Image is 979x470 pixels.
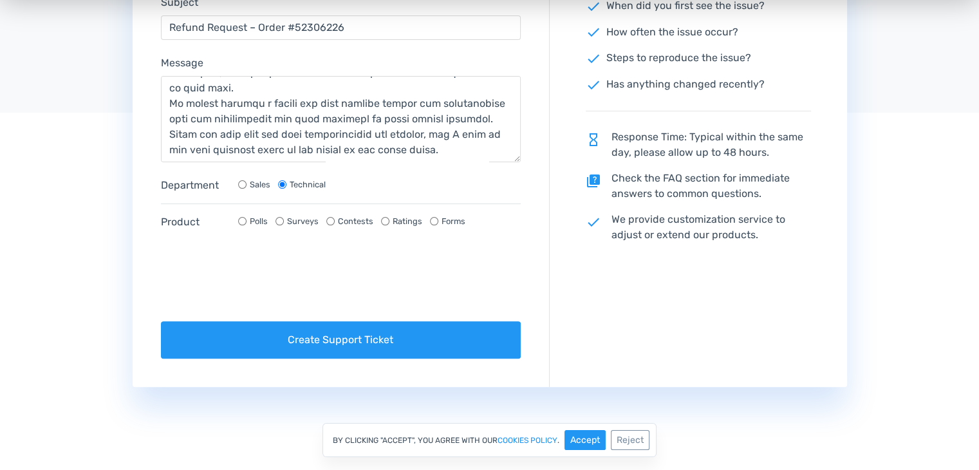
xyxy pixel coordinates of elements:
[586,129,811,160] p: Response Time: Typical within the same day, please allow up to 48 hours.
[586,50,811,66] p: Steps to reproduce the issue?
[586,212,811,243] p: We provide customization service to adjust or extend our products.
[611,430,649,450] button: Reject
[586,77,811,93] p: Has anything changed recently?
[161,55,203,71] label: Message
[586,24,601,40] span: check
[161,321,521,359] button: Create Support Ticket
[586,77,601,93] span: check
[498,437,557,444] a: cookies policy
[586,173,601,189] span: quiz
[442,215,465,227] label: Forms
[161,256,357,306] iframe: reCAPTCHA
[338,215,373,227] label: Contests
[161,15,521,40] input: Subject...
[250,178,270,191] label: Sales
[287,215,319,227] label: Surveys
[161,178,225,193] label: Department
[290,178,326,191] label: Technical
[322,423,657,457] div: By clicking "Accept", you agree with our .
[586,132,601,147] span: hourglass_empty
[586,51,601,66] span: check
[586,214,601,230] span: check
[393,215,422,227] label: Ratings
[586,171,811,202] p: Check the FAQ section for immediate answers to common questions.
[564,430,606,450] button: Accept
[586,24,811,41] p: How often the issue occur?
[133,405,847,464] h2: Frequently Asked Questions
[161,214,225,230] label: Product
[250,215,268,227] label: Polls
